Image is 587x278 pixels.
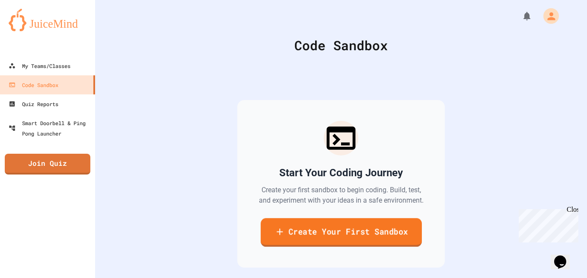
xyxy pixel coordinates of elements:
div: My Teams/Classes [9,61,70,71]
iframe: chat widget [515,206,578,242]
div: Code Sandbox [9,80,58,90]
a: Join Quiz [5,154,90,175]
p: Create your first sandbox to begin coding. Build, test, and experiment with your ideas in a safe ... [258,185,424,206]
div: Code Sandbox [117,36,565,55]
iframe: chat widget [551,243,578,269]
h2: Start Your Coding Journey [279,166,403,180]
div: Quiz Reports [9,99,58,109]
img: logo-orange.svg [9,9,86,31]
div: My Notifications [506,9,534,23]
div: Smart Doorbell & Ping Pong Launcher [9,118,92,139]
div: Chat with us now!Close [3,3,60,55]
div: My Account [534,6,561,26]
a: Create Your First Sandbox [261,218,422,247]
